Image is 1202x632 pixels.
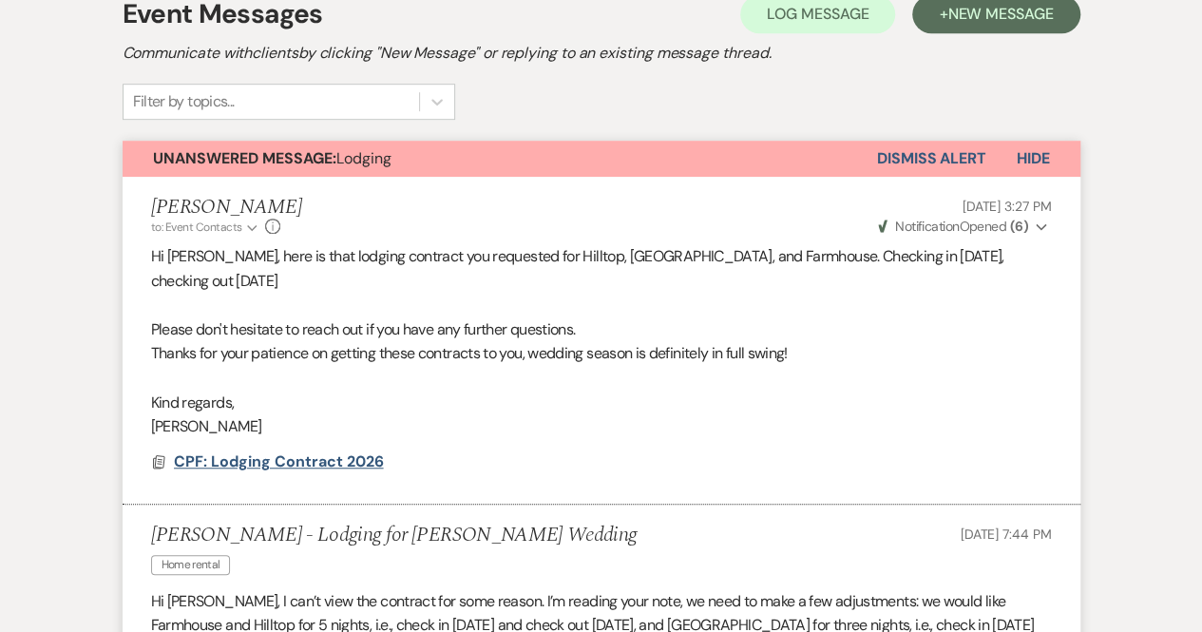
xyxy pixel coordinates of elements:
span: Notification [895,218,959,235]
button: Dismiss Alert [877,141,986,177]
span: Home rental [151,555,231,575]
span: Lodging [153,148,391,168]
p: [PERSON_NAME] [151,414,1052,439]
strong: Unanswered Message: [153,148,336,168]
p: Hi [PERSON_NAME], here is that lodging contract you requested for Hilltop, [GEOGRAPHIC_DATA], and... [151,244,1052,293]
h5: [PERSON_NAME] [151,196,302,220]
button: NotificationOpened (6) [875,217,1052,237]
button: Unanswered Message:Lodging [123,141,877,177]
button: to: Event Contacts [151,219,260,236]
p: Please don't hesitate to reach out if you have any further questions. [151,317,1052,342]
span: [DATE] 7:44 PM [960,526,1051,543]
span: Log Message [767,4,868,24]
p: Kind regards, [151,391,1052,415]
h2: Communicate with clients by clicking "New Message" or replying to an existing message thread. [123,42,1080,65]
span: CPF: Lodging Contract 2026 [174,451,384,471]
strong: ( 6 ) [1009,218,1027,235]
div: Filter by topics... [133,90,235,113]
button: CPF: Lodging Contract 2026 [174,450,389,473]
span: New Message [947,4,1053,24]
span: [DATE] 3:27 PM [962,198,1051,215]
p: Thanks for your patience on getting these contracts to you, wedding season is definitely in full ... [151,341,1052,366]
span: Opened [878,218,1028,235]
h5: [PERSON_NAME] - Lodging for [PERSON_NAME] Wedding [151,524,638,547]
span: Hide [1017,148,1050,168]
span: to: Event Contacts [151,220,242,235]
button: Hide [986,141,1080,177]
